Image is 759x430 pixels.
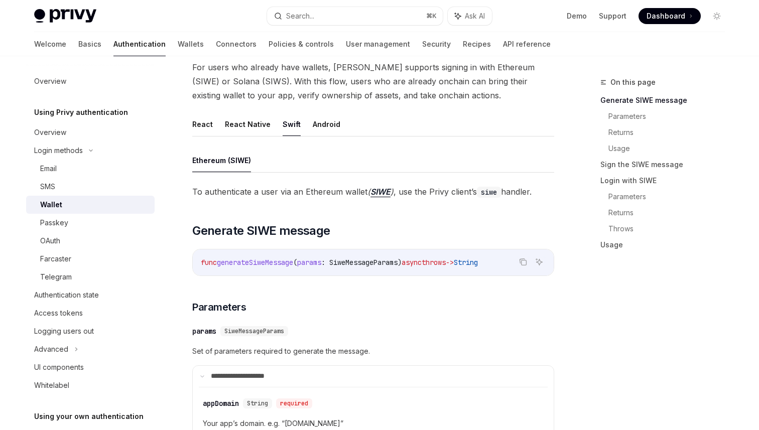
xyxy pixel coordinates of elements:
a: Whitelabel [26,376,155,394]
button: Search...⌘K [267,7,443,25]
code: siwe [477,187,501,198]
a: Demo [567,11,587,21]
span: String [454,258,478,267]
div: Login methods [34,145,83,157]
a: OAuth [26,232,155,250]
a: Overview [26,72,155,90]
span: Parameters [192,300,246,314]
span: throws [422,258,446,267]
div: Passkey [40,217,68,229]
a: Wallet [26,196,155,214]
a: SMS [26,178,155,196]
a: Recipes [463,32,491,56]
span: Generate SIWE message [192,223,330,239]
span: Your app’s domain. e.g. “[DOMAIN_NAME]” [203,417,544,429]
a: User management [346,32,410,56]
span: Dashboard [647,11,685,21]
a: Dashboard [639,8,701,24]
a: Support [599,11,626,21]
button: Swift [283,112,301,136]
em: ( ) [367,187,394,197]
div: Authentication state [34,289,99,301]
span: ⌘ K [426,12,437,20]
span: On this page [610,76,656,88]
a: API reference [503,32,551,56]
div: SMS [40,181,55,193]
button: Toggle dark mode [709,8,725,24]
div: Search... [286,10,314,22]
button: React Native [225,112,271,136]
a: Throws [608,221,733,237]
a: Login with SIWE [600,173,733,189]
a: Policies & controls [269,32,334,56]
h5: Using Privy authentication [34,106,128,118]
a: Parameters [608,108,733,124]
a: Telegram [26,268,155,286]
a: Security [422,32,451,56]
div: OAuth [40,235,60,247]
button: Ask AI [533,255,546,268]
span: generateSiweMessage [217,258,293,267]
span: params [297,258,321,267]
a: Overview [26,123,155,141]
a: Passkey [26,214,155,232]
button: React [192,112,213,136]
div: Logging users out [34,325,94,337]
div: Farcaster [40,253,71,265]
span: String [247,399,268,407]
a: Logging users out [26,322,155,340]
div: UI components [34,361,84,373]
span: To authenticate a user via an Ethereum wallet , use the Privy client’s handler. [192,185,554,199]
span: -> [446,258,454,267]
a: Basics [78,32,101,56]
button: Ask AI [448,7,492,25]
div: params [192,326,216,336]
span: async [402,258,422,267]
a: Parameters [608,189,733,205]
span: func [201,258,217,267]
div: Advanced [34,343,68,355]
button: Ethereum (SIWE) [192,149,251,172]
a: Generate SIWE message [600,92,733,108]
div: Telegram [40,271,72,283]
span: SiweMessageParams [224,327,284,335]
span: : SiweMessageParams) [321,258,402,267]
a: Access tokens [26,304,155,322]
span: For users who already have wallets, [PERSON_NAME] supports signing in with Ethereum (SIWE) or Sol... [192,60,554,102]
div: required [276,398,312,408]
a: Wallets [178,32,204,56]
img: light logo [34,9,96,23]
span: ( [293,258,297,267]
div: Overview [34,75,66,87]
h5: Using your own authentication [34,410,144,422]
a: Authentication [113,32,166,56]
a: Returns [608,124,733,140]
div: Whitelabel [34,379,69,391]
a: Authentication state [26,286,155,304]
div: Email [40,163,57,175]
div: appDomain [203,398,239,408]
a: Usage [600,237,733,253]
a: Returns [608,205,733,221]
div: Overview [34,126,66,138]
button: Android [313,112,340,136]
a: SIWE [370,187,391,197]
a: Farcaster [26,250,155,268]
a: Email [26,160,155,178]
a: UI components [26,358,155,376]
a: Welcome [34,32,66,56]
div: Wallet [40,199,62,211]
a: Sign the SIWE message [600,157,733,173]
button: Copy the contents from the code block [517,255,530,268]
a: Usage [608,140,733,157]
span: Ask AI [465,11,485,21]
a: Connectors [216,32,257,56]
div: Access tokens [34,307,83,319]
span: Set of parameters required to generate the message. [192,345,554,357]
